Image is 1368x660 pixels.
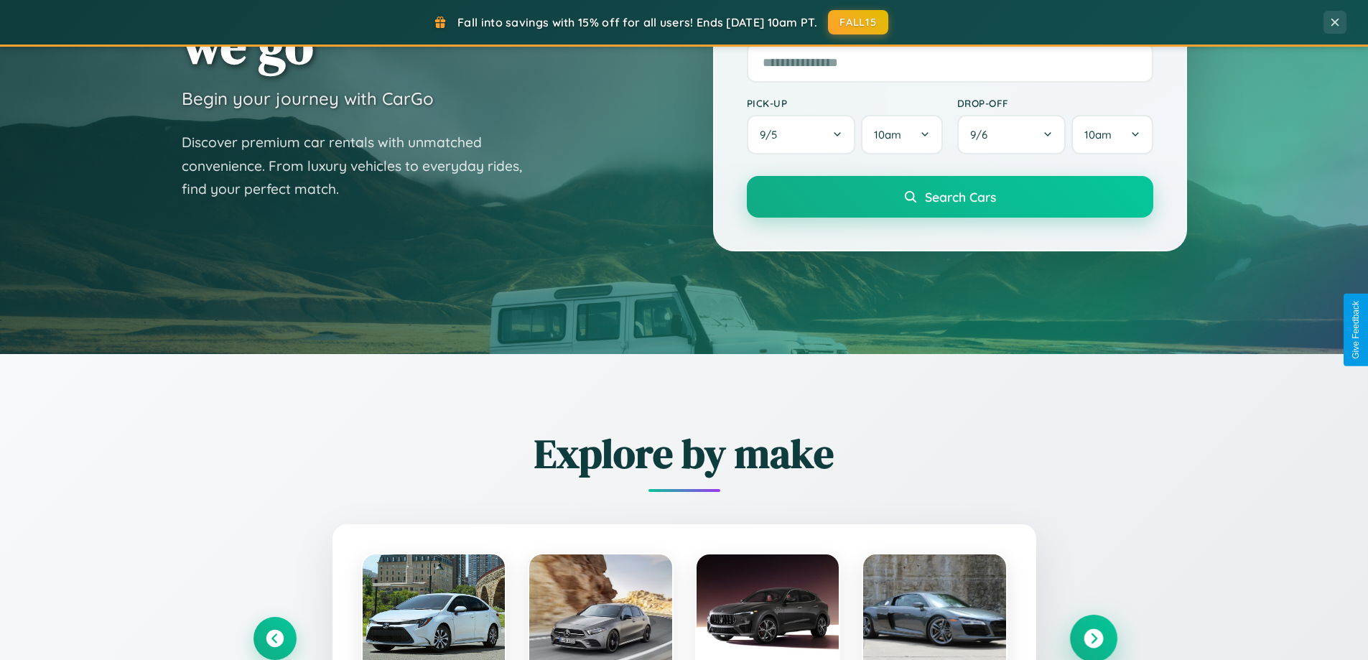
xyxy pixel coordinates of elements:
[925,189,996,205] span: Search Cars
[1071,115,1153,154] button: 10am
[457,15,817,29] span: Fall into savings with 15% off for all users! Ends [DATE] 10am PT.
[182,131,541,201] p: Discover premium car rentals with unmatched convenience. From luxury vehicles to everyday rides, ...
[747,176,1153,218] button: Search Cars
[1084,128,1112,141] span: 10am
[747,97,943,109] label: Pick-up
[253,426,1115,481] h2: Explore by make
[760,128,784,141] span: 9 / 5
[957,97,1153,109] label: Drop-off
[874,128,901,141] span: 10am
[182,88,434,109] h3: Begin your journey with CarGo
[747,115,856,154] button: 9/5
[970,128,995,141] span: 9 / 6
[1351,301,1361,359] div: Give Feedback
[861,115,942,154] button: 10am
[828,10,888,34] button: FALL15
[957,115,1066,154] button: 9/6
